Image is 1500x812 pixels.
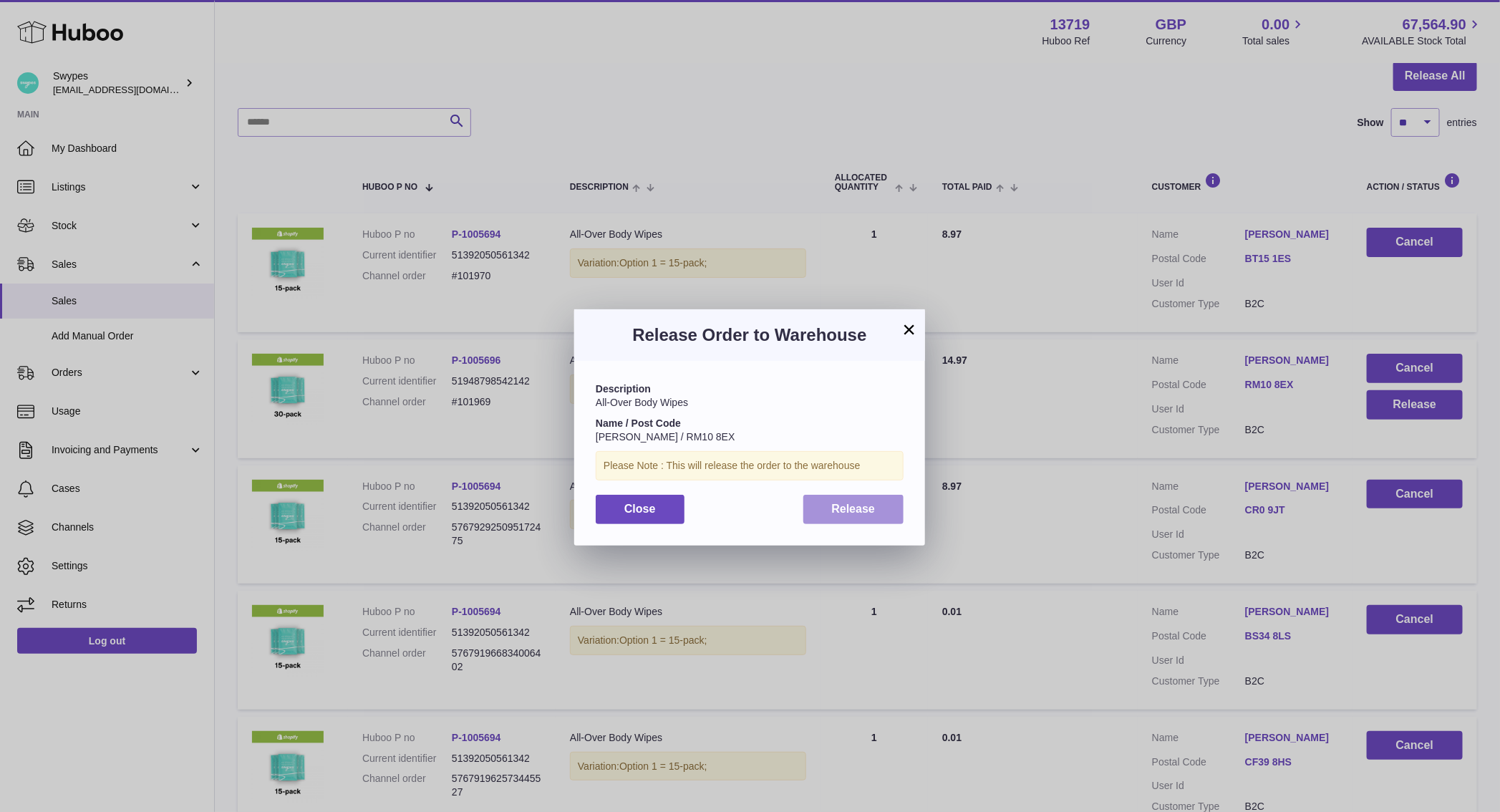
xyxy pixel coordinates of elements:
span: [PERSON_NAME] / RM10 8EX [596,431,735,443]
span: Close [624,503,656,515]
h3: Release Order to Warehouse [596,324,904,347]
strong: Description [596,383,651,395]
span: All-Over Body Wipes [596,397,688,408]
button: × [901,321,918,338]
strong: Name / Post Code [596,417,681,429]
div: Please Note : This will release the order to the warehouse [596,451,904,480]
button: Close [596,495,684,524]
button: Release [803,495,904,524]
span: Release [832,503,876,515]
